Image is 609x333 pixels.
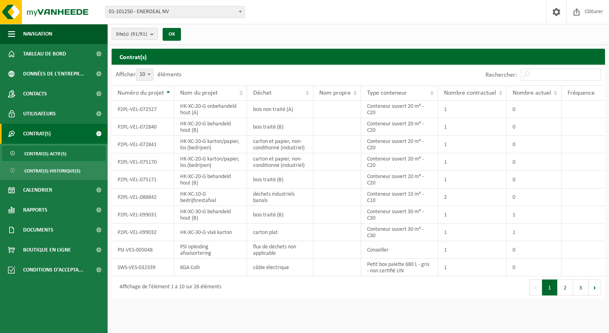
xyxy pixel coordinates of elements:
[24,146,67,161] span: Contrat(s) actif(s)
[118,90,164,96] span: Numéro du projet
[112,224,174,241] td: P2PL-VEL-099032
[507,206,562,224] td: 1
[23,104,56,124] span: Utilisateurs
[112,28,158,40] button: Site(s)(91/91)
[247,118,313,136] td: bois traité (B)
[112,259,174,276] td: SWS-VES-032339
[361,241,438,259] td: Conseiller
[2,146,106,161] a: Contrat(s) actif(s)
[361,118,438,136] td: Conteneur ouvert 20 m³ - C20
[438,224,507,241] td: 1
[174,224,247,241] td: HK-XC-30-G vlak karton
[116,71,181,78] label: Afficher éléments
[180,90,218,96] span: Nom du projet
[438,206,507,224] td: 1
[438,188,507,206] td: 2
[174,188,247,206] td: HK-XC-10-G bedrijfsrestafval
[438,259,507,276] td: 1
[247,188,313,206] td: déchets industriels banals
[136,69,153,81] span: 10
[23,24,52,44] span: Navigation
[507,153,562,171] td: 0
[23,64,84,84] span: Données de l'entrepr...
[507,259,562,276] td: 0
[247,153,313,171] td: carton et papier, non-conditionné (industriel)
[112,241,174,259] td: PSI-VES-005048
[507,188,562,206] td: 0
[174,171,247,188] td: HK-XC-20-G behandeld hout (B)
[438,136,507,153] td: 1
[507,224,562,241] td: 1
[112,136,174,153] td: P2PL-VEL-072841
[247,101,313,118] td: bois non traité (A)
[247,136,313,153] td: carton et papier, non-conditionné (industriel)
[367,90,407,96] span: Type conteneur
[444,90,496,96] span: Nombre contractuel
[112,206,174,224] td: P2PL-VEL-099031
[247,241,313,259] td: flux de déchets non applicable
[174,136,247,153] td: HK-XC-20-G karton/papier, los (bedrijven)
[438,118,507,136] td: 1
[2,163,106,178] a: Contrat(s) historique(s)
[361,101,438,118] td: Conteneur ouvert 20 m³ - C20
[112,153,174,171] td: P2PL-VEL-075170
[361,153,438,171] td: Conteneur ouvert 20 m³ - C20
[112,188,174,206] td: P2PL-VEL-088842
[247,206,313,224] td: bois traité (B)
[247,171,313,188] td: bois traité (B)
[507,136,562,153] td: 0
[438,153,507,171] td: 1
[174,153,247,171] td: HK-XC-20-G karton/papier, los (bedrijven)
[23,240,71,260] span: Boutique en ligne
[116,28,147,40] span: Site(s)
[319,90,351,96] span: Nom propre
[131,32,147,37] count: (91/91)
[507,101,562,118] td: 0
[174,206,247,224] td: HK-XC-30-G behandeld hout (B)
[507,241,562,259] td: 0
[485,72,517,78] label: Rechercher:
[438,101,507,118] td: 1
[174,259,247,276] td: KGA Colli
[361,188,438,206] td: Conteneur ouvert 10 m³ - C10
[247,224,313,241] td: carton plat
[253,90,271,96] span: Déchet
[361,259,438,276] td: Petit box palette 680 L - gris - non certifié UN
[112,101,174,118] td: P2PL-VEL-072527
[105,6,245,18] span: 01-101250 - ENERDEAL NV
[112,49,605,64] h2: Contrat(s)
[23,220,53,240] span: Documents
[438,241,507,259] td: 1
[23,180,52,200] span: Calendrier
[23,200,47,220] span: Rapports
[438,171,507,188] td: 1
[247,259,313,276] td: câble électrique
[507,171,562,188] td: 0
[23,124,51,144] span: Contrat(s)
[513,90,551,96] span: Nombre actuel
[361,136,438,153] td: Conteneur ouvert 20 m³ - C20
[361,171,438,188] td: Conteneur ouvert 20 m³ - C20
[542,279,558,295] button: 1
[23,84,47,104] span: Contacts
[174,241,247,259] td: PSI opleiding afvalsortering
[529,279,542,295] button: Previous
[112,171,174,188] td: P2PL-VEL-075171
[174,101,247,118] td: HK-XC-20-G onbehandeld hout (A)
[573,279,589,295] button: 3
[116,280,221,295] div: Affichage de l'élément 1 à 10 sur 26 éléments
[174,118,247,136] td: HK-XC-20-G behandeld hout (B)
[507,118,562,136] td: 0
[23,44,66,64] span: Tableau de bord
[558,279,573,295] button: 2
[112,118,174,136] td: P2PL-VEL-072840
[106,6,244,18] span: 01-101250 - ENERDEAL NV
[361,224,438,241] td: Conteneur ouvert 30 m³ - C30
[163,28,181,41] button: OK
[136,69,153,80] span: 10
[24,163,81,178] span: Contrat(s) historique(s)
[361,206,438,224] td: Conteneur ouvert 30 m³ - C30
[589,279,601,295] button: Next
[23,260,83,280] span: Conditions d'accepta...
[568,90,595,96] span: Fréquence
